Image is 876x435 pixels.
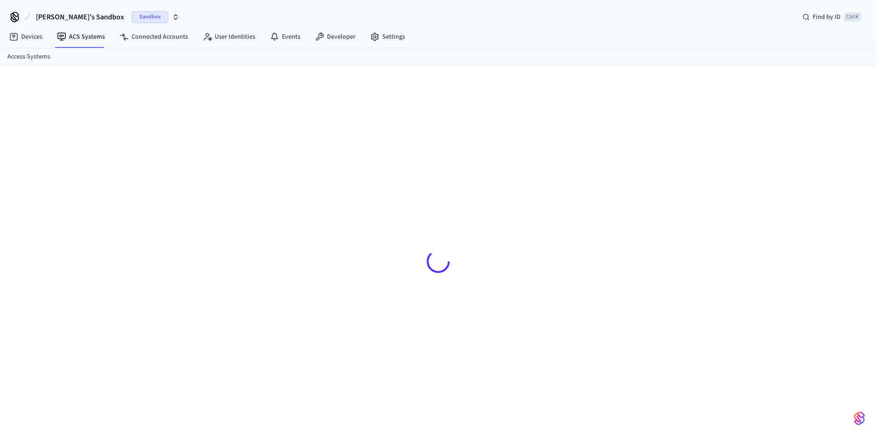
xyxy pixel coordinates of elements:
a: Settings [363,29,412,45]
a: Developer [308,29,363,45]
a: Events [263,29,308,45]
span: [PERSON_NAME]'s Sandbox [36,12,124,23]
a: User Identities [195,29,263,45]
a: ACS Systems [50,29,112,45]
div: Find by IDCtrl K [795,9,869,25]
span: Sandbox [132,11,168,23]
span: Ctrl K [843,12,861,22]
span: Find by ID [813,12,841,22]
a: Devices [2,29,50,45]
a: Access Systems [7,52,50,62]
a: Connected Accounts [112,29,195,45]
img: SeamLogoGradient.69752ec5.svg [854,411,865,426]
